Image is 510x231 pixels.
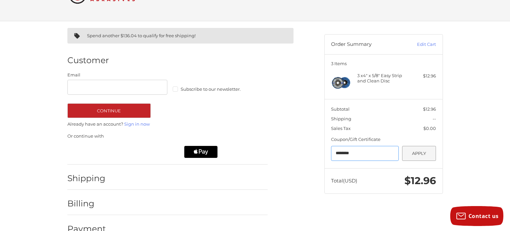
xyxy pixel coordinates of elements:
span: Contact us [468,212,499,220]
span: -- [433,116,436,121]
a: Edit Cart [402,41,436,48]
p: Already have an account? [67,121,268,128]
span: Spend another $136.04 to qualify for free shipping! [87,33,196,38]
h2: Shipping [67,173,106,183]
span: Subtotal [331,106,350,112]
a: Sign in now [124,121,150,127]
h3: Order Summary [331,41,402,48]
h2: Customer [67,55,109,65]
button: Apply [402,146,436,161]
input: Gift Certificate or Coupon Code [331,146,399,161]
h3: 3 Items [331,61,436,66]
h4: 3 x 4" x 5/8" Easy Strip and Clean Disc [357,73,408,84]
div: $12.96 [410,73,436,79]
iframe: PayPal-paylater [125,146,178,158]
button: Contact us [450,206,503,226]
iframe: PayPal-paypal [65,146,118,158]
label: Email [67,72,168,78]
button: Continue [67,103,151,118]
div: Coupon/Gift Certificate [331,136,436,143]
span: Subscribe to our newsletter. [181,86,241,92]
h2: Billing [67,198,106,209]
p: Or continue with [67,133,268,140]
span: $12.96 [404,174,436,187]
span: Total (USD) [331,177,357,184]
span: Sales Tax [331,126,351,131]
span: $0.00 [423,126,436,131]
span: Shipping [331,116,351,121]
span: $12.96 [423,106,436,112]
